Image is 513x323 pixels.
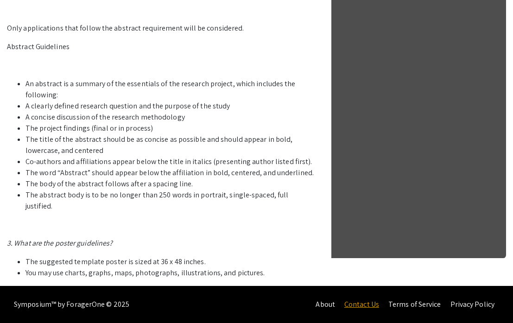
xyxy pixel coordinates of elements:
[25,112,317,123] li: A concise discussion of the research methodology
[25,267,317,279] li: You may use charts, graphs, maps, photographs, illustrations, and pictures.
[7,281,39,316] iframe: Chat
[25,156,317,167] li: Co-authors and affiliations appear below the title in italics (presenting author listed first).
[25,256,317,267] li: The suggested template poster is sized at 36 x 48 inches.
[7,238,113,248] em: 3. What are the poster guidelines?
[388,299,441,309] a: Terms of Service
[25,167,317,178] li: The word “Abstract” should appear below the affiliation in bold, centered, and underlined.
[450,299,494,309] a: Privacy Policy
[25,101,317,112] li: A clearly defined research question and the purpose of the study
[14,286,129,323] div: Symposium™ by ForagerOne © 2025
[25,78,317,101] li: An abstract is a summary of the essentials of the research project, which includes the following:
[316,299,335,309] a: About
[25,123,317,134] li: The project findings (final or in process)
[25,178,317,190] li: The body of the abstract follows after a spacing line.
[344,299,379,309] a: Contact Us
[7,23,317,34] p: Only applications that follow the abstract requirement will be considered.
[7,41,317,52] p: Abstract Guidelines
[25,134,317,156] li: The title of the abstract should be as concise as possible and should appear in bold, lowercase, ...
[25,190,317,212] li: The abstract body is to be no longer than 250 words in portrait, single-spaced, full justified.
